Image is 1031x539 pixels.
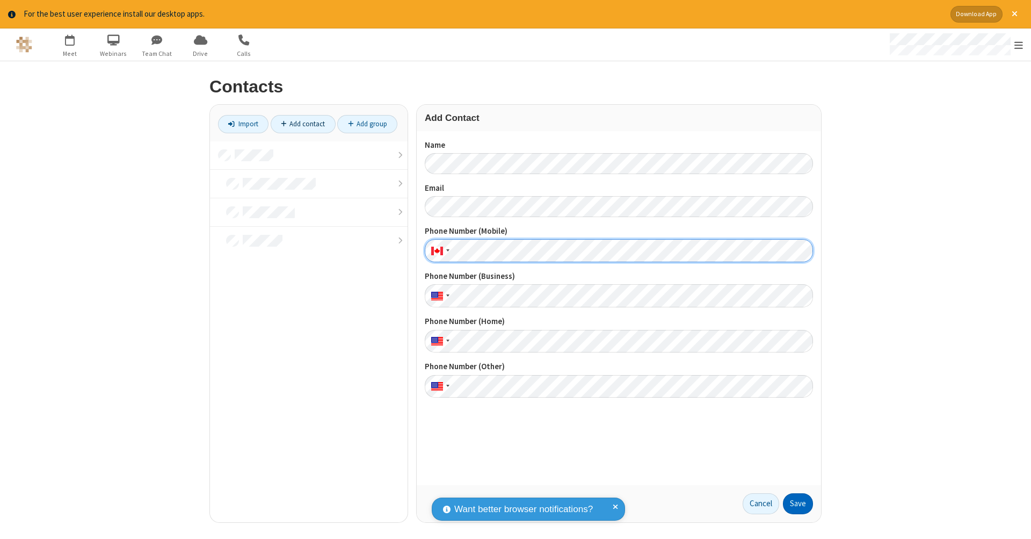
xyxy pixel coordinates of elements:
[743,493,779,515] a: Cancel
[93,49,134,59] span: Webinars
[271,115,336,133] a: Add contact
[24,8,942,20] div: For the best user experience install our desktop apps.
[1006,6,1023,23] button: Close alert
[50,49,90,59] span: Meet
[137,49,177,59] span: Team Chat
[425,239,453,262] div: Canada: + 1
[425,270,813,283] label: Phone Number (Business)
[180,49,221,59] span: Drive
[454,502,593,516] span: Want better browser notifications?
[425,225,813,238] label: Phone Number (Mobile)
[209,77,822,96] h2: Contacts
[16,37,32,53] img: QA Selenium DO NOT DELETE OR CHANGE
[425,113,813,123] h3: Add Contact
[218,115,268,133] a: Import
[425,361,813,373] label: Phone Number (Other)
[337,115,397,133] a: Add group
[425,315,813,328] label: Phone Number (Home)
[425,139,813,152] label: Name
[950,6,1003,23] button: Download App
[425,182,813,195] label: Email
[224,49,264,59] span: Calls
[783,493,813,515] button: Save
[425,284,453,307] div: United States: + 1
[425,330,453,353] div: United States: + 1
[4,28,44,61] button: Logo
[880,28,1031,61] div: Open menu
[425,375,453,398] div: United States: + 1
